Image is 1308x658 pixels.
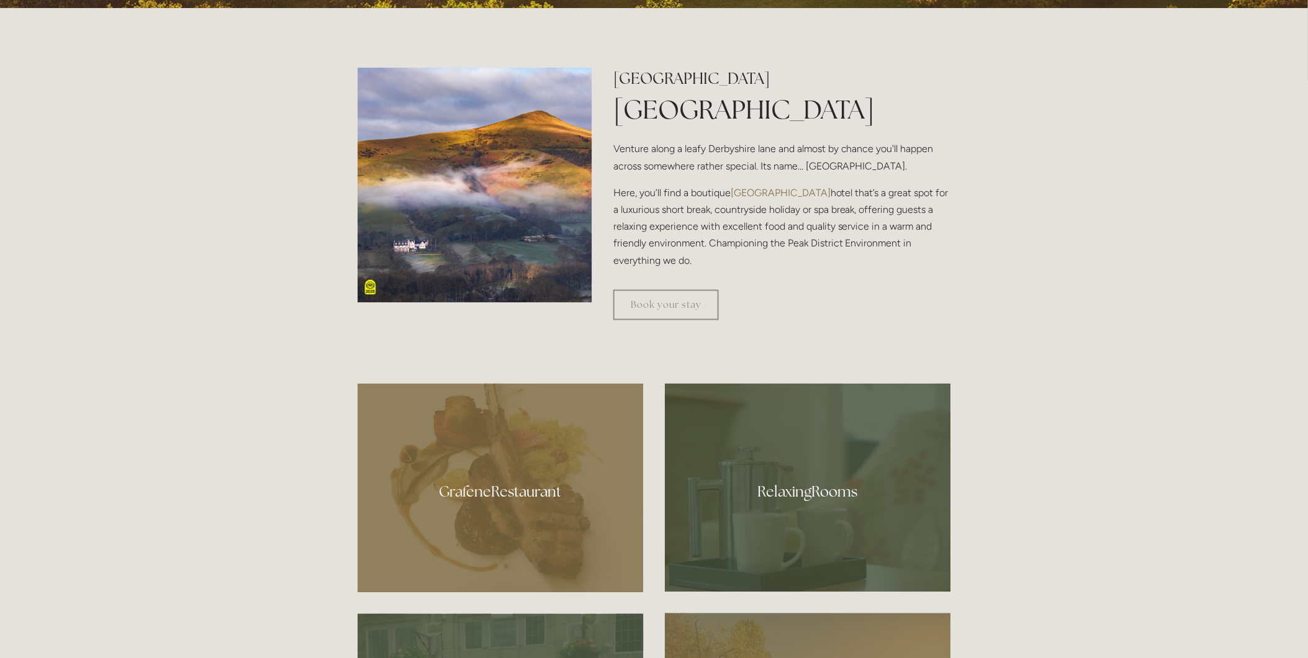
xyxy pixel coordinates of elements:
h1: [GEOGRAPHIC_DATA] [613,91,950,128]
h2: [GEOGRAPHIC_DATA] [613,68,950,89]
a: [GEOGRAPHIC_DATA] [731,187,831,199]
p: Venture along a leafy Derbyshire lane and almost by chance you'll happen across somewhere rather ... [613,140,950,174]
a: Cutlet and shoulder of Cabrito goat, smoked aubergine, beetroot terrine, savoy cabbage, melting b... [358,384,644,593]
a: photo of a tea tray and its cups, Losehill House [665,384,951,592]
a: Book your stay [613,290,719,320]
p: Here, you’ll find a boutique hotel that’s a great spot for a luxurious short break, countryside h... [613,184,950,269]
